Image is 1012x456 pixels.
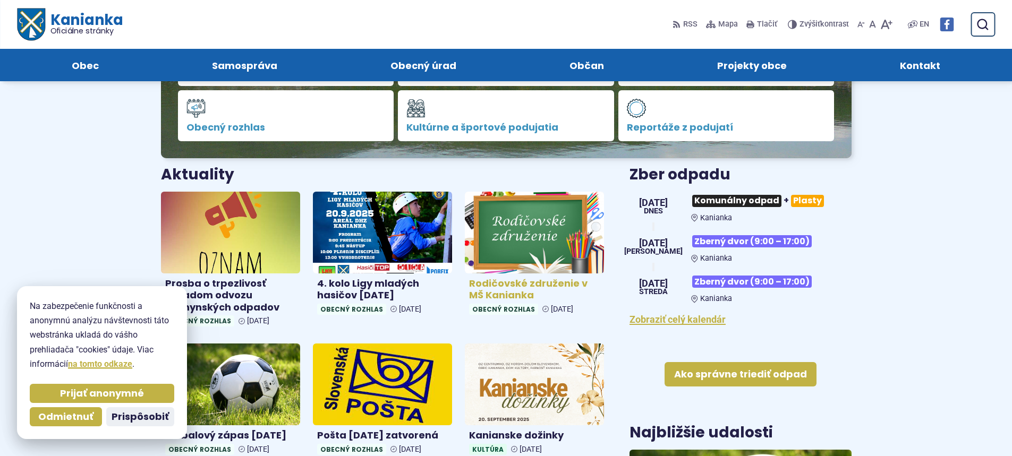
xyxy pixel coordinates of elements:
[639,288,668,296] span: streda
[524,49,650,81] a: Občan
[639,198,668,208] span: [DATE]
[469,444,507,455] span: Kultúra
[30,384,174,403] button: Prijať anonymné
[38,411,93,423] span: Odmietnuť
[165,278,296,314] h4: Prosba o trpezlivosť ohľadom odvozu kuchynských odpadov
[639,279,668,288] span: [DATE]
[72,49,99,81] span: Obec
[630,425,773,441] h3: Najbližšie udalosti
[854,49,987,81] a: Kontakt
[920,18,929,31] span: EN
[630,191,851,222] a: Komunálny odpad+Plasty Kanianka [DATE] Dnes
[50,27,123,35] span: Oficiálne stránky
[700,254,732,263] span: Kanianka
[60,388,144,400] span: Prijať anonymné
[788,13,851,36] button: Zvýšiťkontrast
[624,238,683,248] span: [DATE]
[757,20,777,29] span: Tlačiť
[17,8,123,41] a: Logo Kanianka, prejsť na domovskú stránku.
[317,304,386,315] span: Obecný rozhlas
[465,192,604,319] a: Rodičovské združenie v MŠ Kanianka Obecný rozhlas [DATE]
[344,49,502,81] a: Obecný úrad
[166,49,323,81] a: Samospráva
[68,359,132,369] a: na tomto odkaze
[917,18,931,31] a: EN
[878,13,895,36] button: Zväčšiť veľkosť písma
[165,315,234,326] span: Obecný rozhlas
[30,407,102,426] button: Odmietnuť
[30,299,174,371] p: Na zabezpečenie funkčnosti a anonymnú analýzu návštevnosti táto webstránka ukladá do vášho prehli...
[313,192,452,319] a: 4. kolo Ligy mladých hasičov [DATE] Obecný rozhlas [DATE]
[112,411,169,423] span: Prispôsobiť
[106,407,174,426] button: Prispôsobiť
[247,445,269,454] span: [DATE]
[406,122,606,133] span: Kultúrne a športové podujatia
[700,294,732,303] span: Kanianka
[800,20,820,29] span: Zvýšiť
[161,192,300,331] a: Prosba o trpezlivosť ohľadom odvozu kuchynských odpadov Obecný rozhlas [DATE]
[17,8,45,41] img: Prejsť na domovskú stránku
[630,231,851,263] a: Zberný dvor (9:00 – 17:00) Kanianka [DATE] [PERSON_NAME]
[665,362,817,386] a: Ako správne triediť odpad
[639,208,668,215] span: Dnes
[744,13,779,36] button: Tlačiť
[45,13,122,35] h1: Kanianka
[186,122,386,133] span: Obecný rozhlas
[399,305,421,314] span: [DATE]
[569,49,604,81] span: Občan
[399,445,421,454] span: [DATE]
[900,49,940,81] span: Kontakt
[940,18,954,31] img: Prejsť na Facebook stránku
[165,444,234,455] span: Obecný rozhlas
[630,167,851,183] h3: Zber odpadu
[673,13,700,36] a: RSS
[800,20,849,29] span: kontrast
[791,195,824,207] span: Plasty
[692,195,781,207] span: Komunálny odpad
[630,271,851,303] a: Zberný dvor (9:00 – 17:00) Kanianka [DATE] streda
[718,18,738,31] span: Mapa
[683,18,698,31] span: RSS
[627,122,826,133] span: Reportáže z podujatí
[469,278,600,302] h4: Rodičovské združenie v MŠ Kanianka
[178,90,394,141] a: Obecný rozhlas
[317,429,448,442] h4: Pošta [DATE] zatvorená
[25,49,144,81] a: Obec
[317,278,448,302] h4: 4. kolo Ligy mladých hasičov [DATE]
[692,276,812,288] span: Zberný dvor (9:00 – 17:00)
[551,305,573,314] span: [DATE]
[469,429,600,442] h4: Kanianske dožinky
[247,316,269,325] span: [DATE]
[165,429,296,442] h4: Futbalový zápas [DATE]
[398,90,614,141] a: Kultúrne a športové podujatia
[624,248,683,255] span: [PERSON_NAME]
[671,49,833,81] a: Projekty obce
[161,167,234,183] h3: Aktuality
[520,445,542,454] span: [DATE]
[692,235,812,247] span: Zberný dvor (9:00 – 17:00)
[691,191,851,211] h3: +
[855,13,867,36] button: Zmenšiť veľkosť písma
[618,90,835,141] a: Reportáže z podujatí
[700,213,732,222] span: Kanianka
[704,13,740,36] a: Mapa
[390,49,456,81] span: Obecný úrad
[212,49,277,81] span: Samospráva
[469,304,538,315] span: Obecný rozhlas
[867,13,878,36] button: Nastaviť pôvodnú veľkosť písma
[317,444,386,455] span: Obecný rozhlas
[630,314,726,325] a: Zobraziť celý kalendár
[717,49,787,81] span: Projekty obce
